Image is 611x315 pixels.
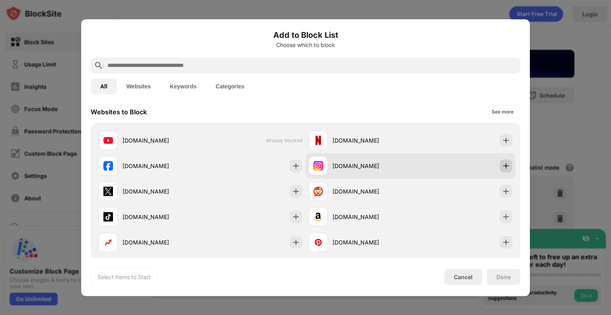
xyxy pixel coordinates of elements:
[333,238,411,247] div: [DOMAIN_NAME]
[496,274,511,280] div: Done
[313,161,323,170] img: favicons
[266,137,302,143] span: Already blocked
[160,78,206,94] button: Keywords
[91,41,520,48] div: Choose which to block
[103,237,113,247] img: favicons
[313,135,323,145] img: favicons
[103,135,113,145] img: favicons
[333,213,411,221] div: [DOMAIN_NAME]
[123,238,200,247] div: [DOMAIN_NAME]
[117,78,160,94] button: Websites
[91,108,147,115] div: Websites to Block
[94,61,103,70] img: search.svg
[492,108,514,115] div: See more
[206,78,254,94] button: Categories
[103,186,113,196] img: favicons
[123,213,200,221] div: [DOMAIN_NAME]
[333,136,411,145] div: [DOMAIN_NAME]
[91,78,117,94] button: All
[123,136,200,145] div: [DOMAIN_NAME]
[313,186,323,196] img: favicons
[313,237,323,247] img: favicons
[333,187,411,196] div: [DOMAIN_NAME]
[123,187,200,196] div: [DOMAIN_NAME]
[97,273,151,281] div: Select Items to Start
[313,212,323,221] img: favicons
[91,29,520,41] h6: Add to Block List
[333,162,411,170] div: [DOMAIN_NAME]
[454,274,473,280] div: Cancel
[123,162,200,170] div: [DOMAIN_NAME]
[103,212,113,221] img: favicons
[103,161,113,170] img: favicons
